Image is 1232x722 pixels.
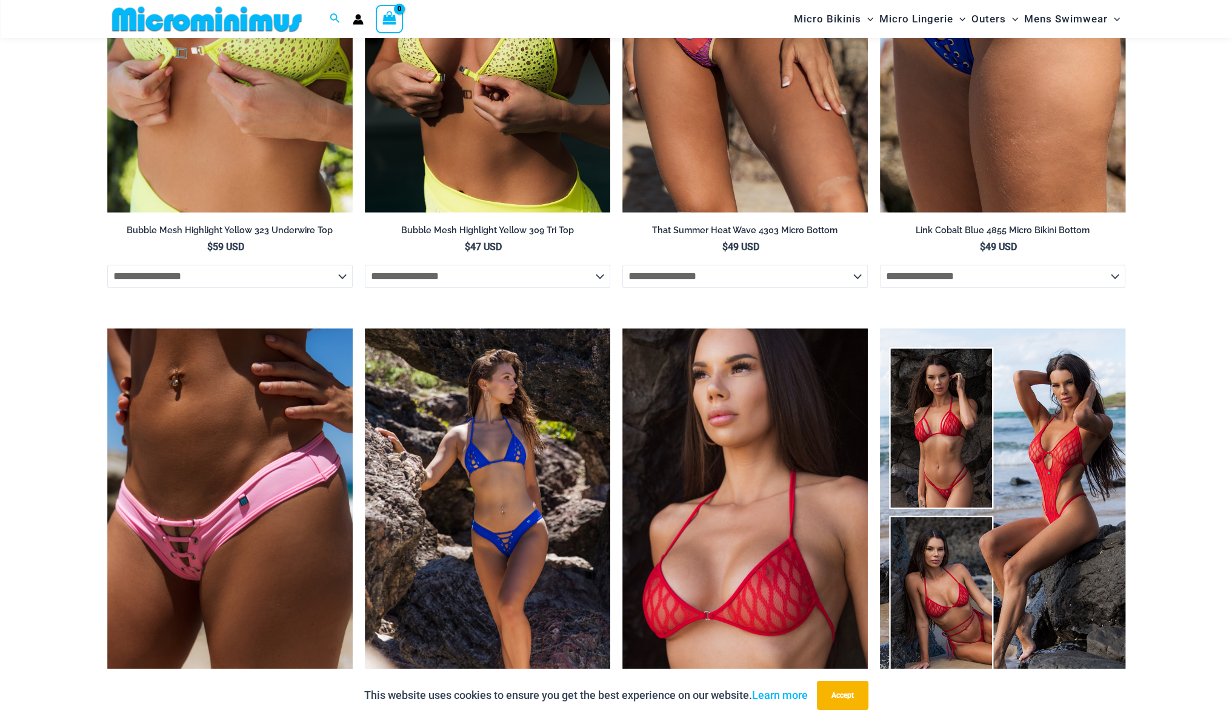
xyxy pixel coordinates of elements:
a: Link Pop Pink 4955 Bottom 01Link Pop Pink 4955 Bottom 02Link Pop Pink 4955 Bottom 02 [107,328,353,697]
span: $ [207,241,213,253]
img: Crystal Waves 327 Halter Top 01 [622,328,868,697]
h2: Link Cobalt Blue 4855 Micro Bikini Bottom [880,225,1125,236]
span: Menu Toggle [1006,4,1018,35]
span: $ [722,241,728,253]
span: $ [980,241,985,253]
a: That Summer Heat Wave 4303 Micro Bottom [622,225,868,240]
span: Menu Toggle [861,4,873,35]
nav: Site Navigation [789,2,1125,36]
span: Micro Bikinis [794,4,861,35]
a: View Shopping Cart, empty [376,5,404,33]
a: Bubble Mesh Highlight Yellow 309 Tri Top [365,225,610,240]
img: Link Cobalt Blue 3070 Top 4955 Bottom 03 [365,328,610,697]
bdi: 49 USD [722,241,759,253]
a: Crystal Waves 327 Halter Top 01Crystal Waves 327 Halter Top 4149 Thong 01Crystal Waves 327 Halter... [622,328,868,697]
img: Collection Pack [880,328,1125,697]
a: Search icon link [330,12,341,27]
a: Collection PackCrystal Waves 305 Tri Top 4149 Thong 01Crystal Waves 305 Tri Top 4149 Thong 01 [880,328,1125,697]
bdi: 49 USD [980,241,1017,253]
h2: Bubble Mesh Highlight Yellow 323 Underwire Top [107,225,353,236]
button: Accept [817,681,868,710]
span: Outers [971,4,1006,35]
a: Bubble Mesh Highlight Yellow 323 Underwire Top [107,225,353,240]
a: Link Cobalt Blue 4855 Micro Bikini Bottom [880,225,1125,240]
a: Learn more [752,689,808,701]
a: Account icon link [353,14,364,25]
img: Link Pop Pink 4955 Bottom 01 [107,328,353,697]
bdi: 59 USD [207,241,244,253]
a: Link Cobalt Blue 3070 Top 4955 Bottom 03Link Cobalt Blue 3070 Top 4955 Bottom 04Link Cobalt Blue ... [365,328,610,697]
p: This website uses cookies to ensure you get the best experience on our website. [364,686,808,704]
a: Micro BikinisMenu ToggleMenu Toggle [791,4,876,35]
span: $ [465,241,470,253]
a: Mens SwimwearMenu ToggleMenu Toggle [1021,4,1123,35]
img: MM SHOP LOGO FLAT [107,5,307,33]
span: Menu Toggle [953,4,965,35]
h2: That Summer Heat Wave 4303 Micro Bottom [622,225,868,236]
span: Mens Swimwear [1024,4,1108,35]
a: OutersMenu ToggleMenu Toggle [968,4,1021,35]
a: Micro LingerieMenu ToggleMenu Toggle [876,4,968,35]
span: Menu Toggle [1108,4,1120,35]
bdi: 47 USD [465,241,502,253]
span: Micro Lingerie [879,4,953,35]
h2: Bubble Mesh Highlight Yellow 309 Tri Top [365,225,610,236]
